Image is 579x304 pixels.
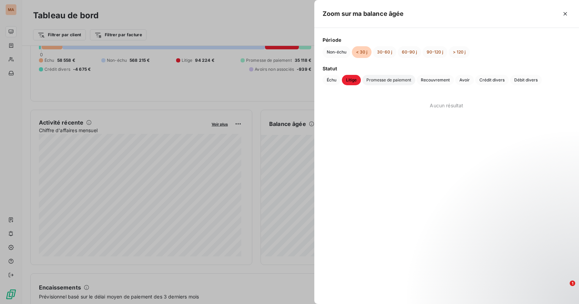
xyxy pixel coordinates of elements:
[352,46,372,58] button: < 30 j
[373,46,396,58] button: 30-60 j
[455,75,474,85] button: Avoir
[417,75,454,85] button: Recouvrement
[398,46,421,58] button: 60-90 j
[323,65,571,72] span: Statut
[441,237,579,285] iframe: Intercom notifications message
[430,102,463,109] span: Aucun résultat
[570,281,575,286] span: 1
[323,75,341,85] button: Échu
[323,46,351,58] button: Non-échu
[323,9,404,19] h5: Zoom sur ma balance âgée
[475,75,509,85] button: Crédit divers
[510,75,542,85] button: Débit divers
[556,281,572,297] iframe: Intercom live chat
[362,75,415,85] button: Promesse de paiement
[323,36,571,43] span: Période
[423,46,447,58] button: 90-120 j
[342,75,361,85] button: Litige
[449,46,470,58] button: > 120 j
